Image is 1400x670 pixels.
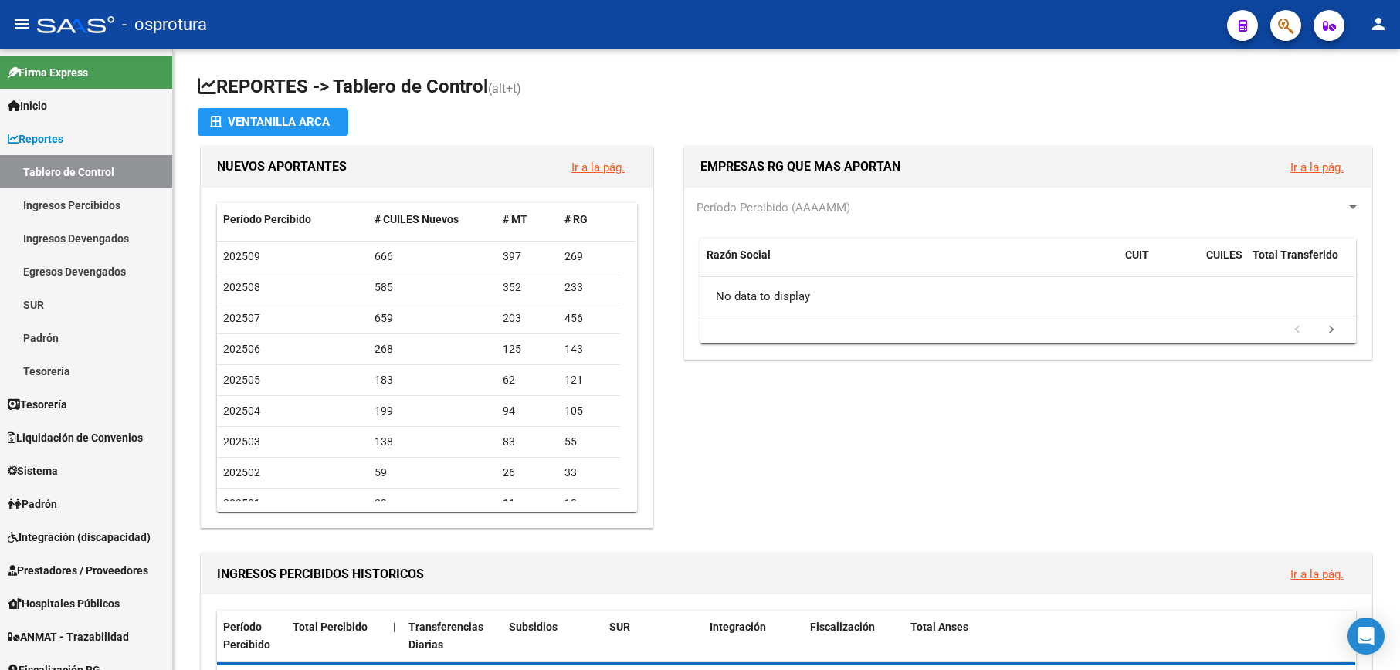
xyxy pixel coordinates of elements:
[223,213,311,225] span: Período Percibido
[8,97,47,114] span: Inicio
[375,464,490,482] div: 59
[217,203,368,236] datatable-header-cell: Período Percibido
[810,621,875,633] span: Fiscalización
[564,371,614,389] div: 121
[223,466,260,479] span: 202502
[8,595,120,612] span: Hospitales Públicos
[122,8,207,42] span: - osprotura
[1347,618,1385,655] div: Open Intercom Messenger
[503,611,603,662] datatable-header-cell: Subsidios
[488,81,521,96] span: (alt+t)
[223,374,260,386] span: 202505
[217,159,347,174] span: NUEVOS APORTANTES
[223,281,260,293] span: 202508
[609,621,630,633] span: SUR
[375,340,490,358] div: 268
[8,64,88,81] span: Firma Express
[564,248,614,266] div: 269
[503,371,552,389] div: 62
[375,371,490,389] div: 183
[368,203,497,236] datatable-header-cell: # CUILES Nuevos
[1278,153,1356,181] button: Ir a la pág.
[1246,239,1354,289] datatable-header-cell: Total Transferido
[375,248,490,266] div: 666
[1369,15,1388,33] mat-icon: person
[707,249,771,261] span: Razón Social
[564,402,614,420] div: 105
[503,248,552,266] div: 397
[375,310,490,327] div: 659
[559,153,637,181] button: Ir a la pág.
[564,310,614,327] div: 456
[375,279,490,296] div: 585
[503,310,552,327] div: 203
[1206,249,1242,261] span: CUILES
[1317,322,1346,339] a: go to next page
[8,562,148,579] span: Prestadores / Proveedores
[1278,560,1356,588] button: Ir a la pág.
[564,340,614,358] div: 143
[804,611,904,662] datatable-header-cell: Fiscalización
[564,279,614,296] div: 233
[223,343,260,355] span: 202506
[210,108,336,136] div: Ventanilla ARCA
[564,495,614,513] div: 18
[1119,239,1200,289] datatable-header-cell: CUIT
[703,611,804,662] datatable-header-cell: Integración
[198,108,348,136] button: Ventanilla ARCA
[198,74,1375,101] h1: REPORTES -> Tablero de Control
[375,402,490,420] div: 199
[8,396,67,413] span: Tesorería
[375,213,459,225] span: # CUILES Nuevos
[8,462,58,479] span: Sistema
[8,496,57,513] span: Padrón
[223,497,260,509] span: 202501
[1125,249,1149,261] span: CUIT
[402,611,503,662] datatable-header-cell: Transferencias Diarias
[503,402,552,420] div: 94
[503,279,552,296] div: 352
[8,130,63,147] span: Reportes
[1200,239,1246,289] datatable-header-cell: CUILES
[387,611,402,662] datatable-header-cell: |
[700,277,1354,316] div: No data to display
[1283,322,1312,339] a: go to previous page
[564,464,614,482] div: 33
[223,404,260,417] span: 202504
[700,159,900,174] span: EMPRESAS RG QUE MAS APORTAN
[710,621,766,633] span: Integración
[375,433,490,451] div: 138
[293,621,368,633] span: Total Percibido
[12,15,31,33] mat-icon: menu
[217,567,424,581] span: INGRESOS PERCIBIDOS HISTORICOS
[8,529,151,546] span: Integración (discapacidad)
[217,611,286,662] datatable-header-cell: Período Percibido
[700,239,1119,289] datatable-header-cell: Razón Social
[503,495,552,513] div: 11
[286,611,387,662] datatable-header-cell: Total Percibido
[564,213,588,225] span: # RG
[571,161,625,174] a: Ir a la pág.
[904,611,1340,662] datatable-header-cell: Total Anses
[8,429,143,446] span: Liquidación de Convenios
[558,203,620,236] datatable-header-cell: # RG
[1253,249,1338,261] span: Total Transferido
[1290,161,1344,174] a: Ir a la pág.
[393,621,396,633] span: |
[503,464,552,482] div: 26
[223,250,260,262] span: 202509
[503,213,527,225] span: # MT
[697,201,850,215] span: Período Percibido (AAAAMM)
[1290,567,1344,581] a: Ir a la pág.
[8,628,129,645] span: ANMAT - Trazabilidad
[503,340,552,358] div: 125
[223,435,260,448] span: 202503
[564,433,614,451] div: 55
[497,203,558,236] datatable-header-cell: # MT
[223,621,270,651] span: Período Percibido
[509,621,558,633] span: Subsidios
[503,433,552,451] div: 83
[223,312,260,324] span: 202507
[375,495,490,513] div: 29
[603,611,703,662] datatable-header-cell: SUR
